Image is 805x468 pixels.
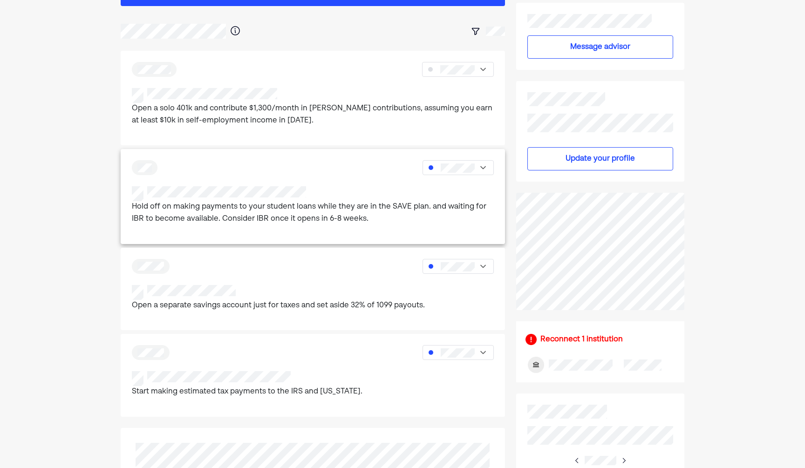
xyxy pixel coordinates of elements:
[620,457,628,464] img: right-arrow
[573,457,581,464] img: right-arrow
[132,300,425,312] p: Open a separate savings account just for taxes and set aside 32% of 1099 payouts.
[527,35,673,59] button: Message advisor
[132,103,494,127] p: Open a solo 401k and contribute $1,300/month in [PERSON_NAME] contributions, assuming you earn at...
[132,201,494,225] p: Hold off on making payments to your student loans while they are in the SAVE plan. and waiting fo...
[540,334,623,345] div: Reconnect 1 institution
[527,147,673,170] button: Update your profile
[132,386,362,398] p: Start making estimated tax payments to the IRS and [US_STATE].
